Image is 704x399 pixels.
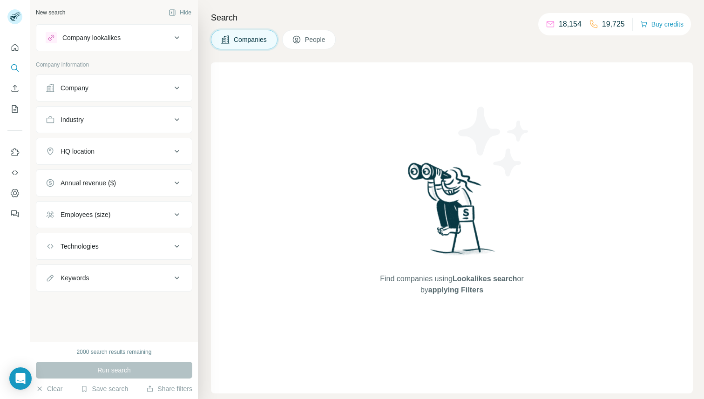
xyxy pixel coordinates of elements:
[36,267,192,289] button: Keywords
[61,83,88,93] div: Company
[81,384,128,393] button: Save search
[62,33,121,42] div: Company lookalikes
[61,178,116,188] div: Annual revenue ($)
[7,80,22,97] button: Enrich CSV
[61,210,110,219] div: Employees (size)
[640,18,684,31] button: Buy credits
[377,273,526,296] span: Find companies using or by
[36,172,192,194] button: Annual revenue ($)
[211,11,693,24] h4: Search
[7,144,22,161] button: Use Surfe on LinkedIn
[61,242,99,251] div: Technologies
[559,19,582,30] p: 18,154
[7,101,22,117] button: My lists
[7,60,22,76] button: Search
[61,115,84,124] div: Industry
[77,348,152,356] div: 2000 search results remaining
[305,35,326,44] span: People
[36,61,192,69] p: Company information
[36,108,192,131] button: Industry
[428,286,483,294] span: applying Filters
[7,185,22,202] button: Dashboard
[36,203,192,226] button: Employees (size)
[9,367,32,390] div: Open Intercom Messenger
[36,77,192,99] button: Company
[602,19,625,30] p: 19,725
[36,27,192,49] button: Company lookalikes
[7,205,22,222] button: Feedback
[7,39,22,56] button: Quick start
[7,164,22,181] button: Use Surfe API
[36,140,192,162] button: HQ location
[453,275,517,283] span: Lookalikes search
[36,8,65,17] div: New search
[61,147,95,156] div: HQ location
[36,235,192,257] button: Technologies
[404,160,501,264] img: Surfe Illustration - Woman searching with binoculars
[36,384,62,393] button: Clear
[452,100,536,183] img: Surfe Illustration - Stars
[61,273,89,283] div: Keywords
[234,35,268,44] span: Companies
[146,384,192,393] button: Share filters
[162,6,198,20] button: Hide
